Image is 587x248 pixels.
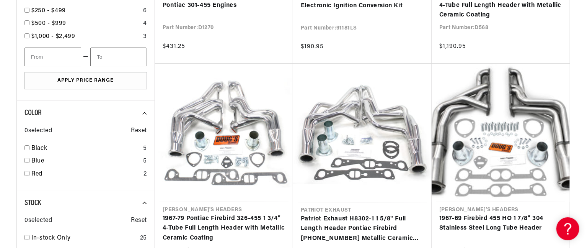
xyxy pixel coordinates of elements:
[31,8,66,14] span: $250 - $499
[31,233,137,243] a: In-stock Only
[439,214,562,233] a: 1967-69 Firebird 455 HO 1 7/8" 304 Stainless Steel Long Tube Header
[24,199,41,207] span: Stock
[163,214,285,243] a: 1967-79 Pontiac Firebird 326-455 1 3/4" 4-Tube Full Length Header with Metallic Ceramic Coating
[31,33,75,39] span: $1,000 - $2,499
[24,48,81,66] input: From
[131,216,147,226] span: Reset
[83,52,89,62] span: —
[31,156,140,166] a: Blue
[143,169,147,179] div: 2
[143,32,147,42] div: 3
[143,19,147,29] div: 4
[31,169,140,179] a: Red
[143,6,147,16] div: 6
[90,48,147,66] input: To
[24,109,42,117] span: Color
[24,72,147,89] button: Apply Price Range
[31,144,140,154] a: Black
[31,20,66,26] span: $500 - $999
[24,216,52,226] span: 0 selected
[140,233,147,243] div: 25
[143,144,147,154] div: 5
[131,126,147,136] span: Reset
[24,126,52,136] span: 0 selected
[301,214,424,244] a: Patriot Exhaust H8302-1 1 5/8" Full Length Header Pontiac Firebird [PHONE_NUMBER] Metallic Cerami...
[143,156,147,166] div: 5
